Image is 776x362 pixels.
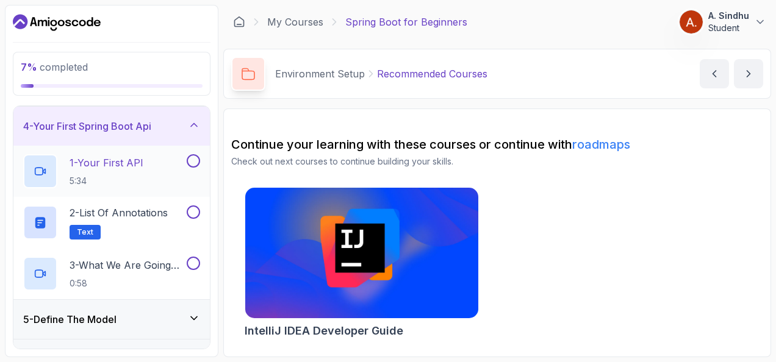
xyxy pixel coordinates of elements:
a: roadmaps [572,137,630,152]
p: Recommended Courses [377,66,487,81]
p: 5:34 [70,175,143,187]
p: A. Sindhu [708,10,749,22]
span: completed [21,61,88,73]
button: 4-Your First Spring Boot Api [13,107,210,146]
h3: 4 - Your First Spring Boot Api [23,119,151,133]
h2: Continue your learning with these courses or continue with [231,136,763,153]
a: IntelliJ IDEA Developer Guide cardIntelliJ IDEA Developer Guide [245,187,479,339]
button: 5-Define The Model [13,300,210,339]
a: Dashboard [233,16,245,28]
p: Spring Boot for Beginners [345,15,467,29]
p: 3 - What We Are Going To Build [70,258,184,272]
button: 1-Your First API5:34 [23,154,200,188]
span: Text [77,227,93,237]
button: user profile imageA. SindhuStudent [679,10,766,34]
h3: 5 - Define The Model [23,312,117,327]
img: user profile image [680,10,703,34]
p: Environment Setup [275,66,365,81]
p: Check out next courses to continue building your skills. [231,155,763,168]
p: 0:58 [70,277,184,289]
span: 7 % [21,61,37,73]
button: previous content [700,59,729,88]
p: 1 - Your First API [70,155,143,170]
button: next content [734,59,763,88]
img: IntelliJ IDEA Developer Guide card [245,188,478,318]
button: 3-What We Are Going To Build0:58 [23,257,200,291]
a: My Courses [267,15,323,29]
p: Student [708,22,749,34]
a: Dashboard [13,13,101,32]
button: 2-List of AnnotationsText [23,205,200,240]
h2: IntelliJ IDEA Developer Guide [245,322,403,339]
p: 2 - List of Annotations [70,205,168,220]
